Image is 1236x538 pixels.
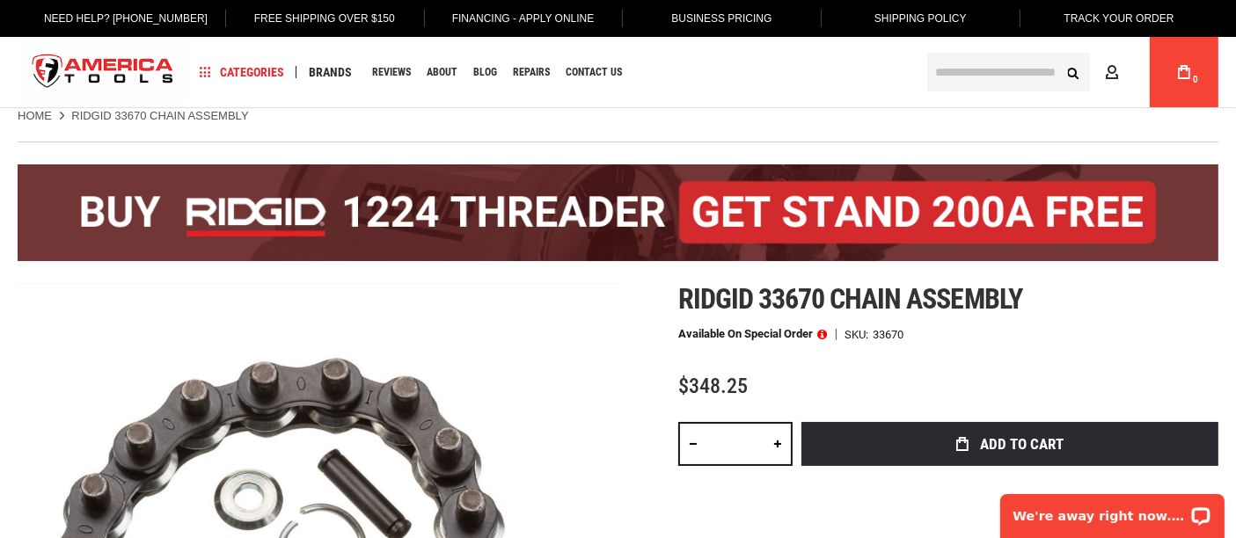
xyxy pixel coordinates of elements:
span: 0 [1193,75,1198,84]
span: Contact Us [566,67,622,77]
span: Blog [473,67,497,77]
a: 0 [1167,37,1201,107]
span: Add to Cart [980,437,1064,452]
a: Repairs [505,61,558,84]
span: Shipping Policy [874,12,967,25]
span: Repairs [513,67,550,77]
span: Ridgid 33670 chain assembly [678,282,1022,316]
span: About [427,67,457,77]
button: Search [1057,55,1090,89]
a: Brands [301,61,360,84]
span: Brands [309,66,352,78]
a: Reviews [364,61,419,84]
a: Blog [465,61,505,84]
iframe: LiveChat chat widget [989,483,1236,538]
p: Available on Special Order [678,328,827,340]
strong: SKU [845,329,873,340]
button: Add to Cart [801,422,1218,466]
a: store logo [18,40,188,105]
img: America Tools [18,40,188,105]
span: $348.25 [678,374,748,398]
strong: RIDGID 33670 Chain Assembly [71,109,248,122]
div: 33670 [873,329,903,340]
img: BOGO: Buy the RIDGID® 1224 Threader (26092), get the 92467 200A Stand FREE! [18,164,1218,261]
a: Categories [192,61,292,84]
a: Home [18,108,52,124]
a: Contact Us [558,61,630,84]
a: About [419,61,465,84]
span: Reviews [372,67,411,77]
span: Categories [200,66,284,78]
